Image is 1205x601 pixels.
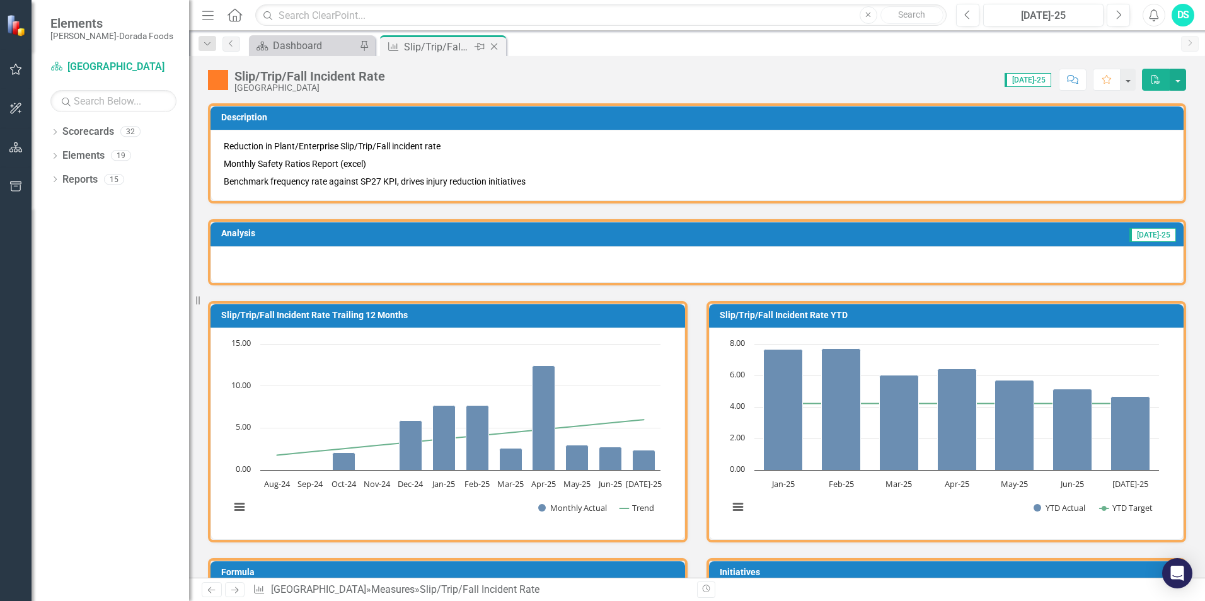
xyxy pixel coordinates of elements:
[404,39,471,55] div: Slip/Trip/Fall Incident Rate
[1100,502,1153,513] button: Show YTD Target
[822,349,861,471] path: Feb-25, 7.70154659. YTD Actual.
[221,113,1177,122] h3: Description
[880,375,919,471] path: Mar-25, 6.01864723. YTD Actual.
[898,9,925,20] span: Search
[829,478,854,489] text: Feb-25
[62,125,114,139] a: Scorecards
[1112,478,1148,489] text: [DATE]-25
[730,337,745,348] text: 8.00
[729,498,747,516] button: View chart menu, Chart
[50,31,173,41] small: [PERSON_NAME]-Dorada Foods
[50,90,176,112] input: Search Below...
[224,338,667,527] svg: Interactive chart
[563,478,591,489] text: May-25
[104,174,124,185] div: 15
[111,151,131,161] div: 19
[271,583,366,595] a: [GEOGRAPHIC_DATA]
[236,463,251,474] text: 0.00
[880,6,943,24] button: Search
[50,60,176,74] a: [GEOGRAPHIC_DATA]
[50,16,173,31] span: Elements
[6,14,28,37] img: ClearPoint Strategy
[236,421,251,432] text: 5.00
[273,38,356,54] div: Dashboard
[231,379,251,391] text: 10.00
[1053,389,1092,471] path: Jun-25, 5.1446461. YTD Actual.
[945,478,969,489] text: Apr-25
[464,478,490,489] text: Feb-25
[433,406,456,471] path: Jan-25, 7.6799017. Monthly Actual.
[1034,502,1086,513] button: Show YTD Actual
[332,478,357,489] text: Oct-24
[730,432,745,443] text: 2.00
[231,498,248,516] button: View chart menu, Chart
[431,478,455,489] text: Jan-25
[1001,478,1028,489] text: May-25
[224,140,1170,155] p: Reduction in Plant/Enterprise Slip/Trip/Fall incident rate
[764,350,803,471] path: Jan-25, 7.6799017. YTD Actual.
[1129,228,1176,242] span: [DATE]-25
[398,478,424,489] text: Dec-24
[597,478,622,489] text: Jun-25
[533,366,555,471] path: Apr-25, 12.42402707. Monthly Actual.
[264,478,291,489] text: Aug-24
[253,583,688,597] div: » »
[988,8,1099,23] div: [DATE]-25
[730,400,745,411] text: 4.00
[466,406,489,471] path: Feb-25, 7.72331383. Monthly Actual.
[566,445,589,471] path: May-25, 2.94624575. Monthly Actual.
[1059,478,1084,489] text: Jun-25
[720,568,1177,577] h3: Initiatives
[420,583,539,595] div: Slip/Trip/Fall Incident Rate
[771,478,795,489] text: Jan-25
[208,70,228,90] img: Warning
[720,311,1177,320] h3: Slip/Trip/Fall Incident Rate YTD
[252,38,356,54] a: Dashboard
[255,4,947,26] input: Search ClearPoint...
[983,4,1104,26] button: [DATE]-25
[231,337,251,348] text: 15.00
[1172,4,1194,26] button: DS
[620,502,654,513] button: Show Trend
[500,449,522,471] path: Mar-25, 2.60424974. Monthly Actual.
[364,478,391,489] text: Nov-24
[722,338,1170,527] div: Chart. Highcharts interactive chart.
[234,83,385,93] div: [GEOGRAPHIC_DATA]
[633,450,655,471] path: Jul-25, 2.39311739. Monthly Actual.
[722,338,1165,527] svg: Interactive chart
[221,568,679,577] h3: Formula
[538,502,606,513] button: Show Monthly Actual
[62,173,98,187] a: Reports
[497,478,524,489] text: Mar-25
[221,311,679,320] h3: Slip/Trip/Fall Incident Rate Trailing 12 Months
[224,338,672,527] div: Chart. Highcharts interactive chart.
[120,127,141,137] div: 32
[224,173,1170,188] p: Benchmark frequency rate against SP27 KPI, drives injury reduction initiatives
[333,453,355,471] path: Oct-24, 2.09730994. Monthly Actual.
[995,381,1034,471] path: May-25, 5.68556459. YTD Actual.
[297,478,323,489] text: Sep-24
[62,149,105,163] a: Elements
[730,463,745,474] text: 0.00
[221,229,618,238] h3: Analysis
[400,421,422,471] path: Dec-24, 5.89163834. Monthly Actual.
[938,369,977,471] path: Apr-25, 6.43324055. YTD Actual.
[371,583,415,595] a: Measures
[599,447,622,471] path: Jun-25, 2.77152606. Monthly Actual.
[885,478,912,489] text: Mar-25
[730,369,745,380] text: 6.00
[764,349,1150,471] g: YTD Actual, series 1 of 2. Bar series with 7 bars.
[1162,558,1192,588] div: Open Intercom Messenger
[224,155,1170,173] p: Monthly Safety Ratios Report (excel)
[531,478,556,489] text: Apr-25
[1111,397,1150,471] path: Jul-25, 4.6577934. YTD Actual.
[234,69,385,83] div: Slip/Trip/Fall Incident Rate
[626,478,662,489] text: [DATE]-25
[1005,73,1051,87] span: [DATE]-25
